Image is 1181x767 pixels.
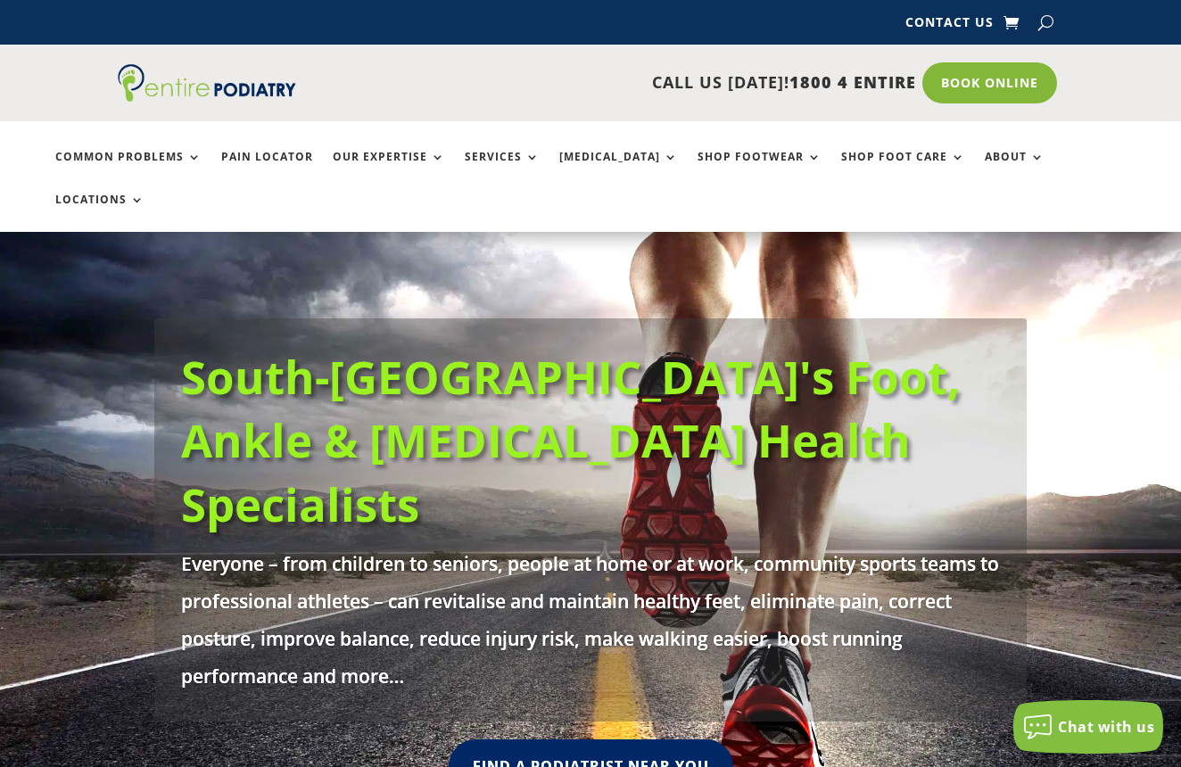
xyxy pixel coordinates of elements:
a: South-[GEOGRAPHIC_DATA]'s Foot, Ankle & [MEDICAL_DATA] Health Specialists [181,345,961,535]
a: Services [465,151,540,189]
a: Our Expertise [333,151,445,189]
p: Everyone – from children to seniors, people at home or at work, community sports teams to profess... [181,545,1001,695]
a: [MEDICAL_DATA] [559,151,678,189]
a: Book Online [922,62,1057,103]
img: logo (1) [118,64,296,102]
a: Pain Locator [221,151,313,189]
a: About [985,151,1045,189]
a: Common Problems [55,151,202,189]
button: Chat with us [1013,700,1163,754]
a: Contact Us [905,16,994,36]
a: Locations [55,194,145,232]
span: Chat with us [1058,717,1154,737]
a: Shop Footwear [698,151,822,189]
a: Shop Foot Care [841,151,965,189]
p: CALL US [DATE]! [332,71,915,95]
span: 1800 4 ENTIRE [789,71,916,93]
a: Entire Podiatry [118,87,296,105]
